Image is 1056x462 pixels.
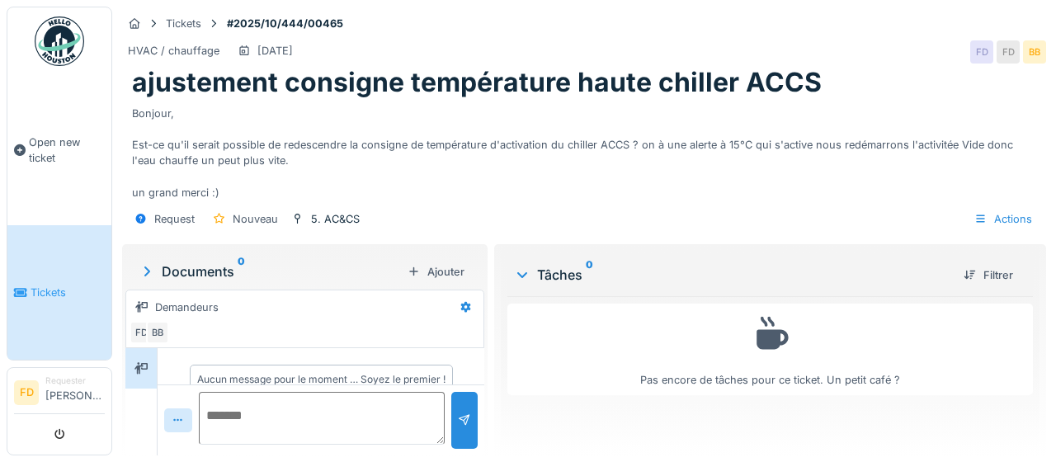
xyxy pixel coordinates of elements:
[128,43,219,59] div: HVAC / chauffage
[29,134,105,166] span: Open new ticket
[132,99,1036,200] div: Bonjour, Est-ce qu'il serait possible de redescendre la consigne de température d'activation du c...
[7,225,111,360] a: Tickets
[233,211,278,227] div: Nouveau
[311,211,360,227] div: 5. AC&CS
[155,299,219,315] div: Demandeurs
[586,265,593,285] sup: 0
[31,285,105,300] span: Tickets
[146,321,169,344] div: BB
[166,16,201,31] div: Tickets
[132,67,822,98] h1: ajustement consigne température haute chiller ACCS
[14,380,39,405] li: FD
[45,375,105,387] div: Requester
[970,40,993,64] div: FD
[220,16,350,31] strong: #2025/10/444/00465
[997,40,1020,64] div: FD
[7,75,111,225] a: Open new ticket
[14,375,105,414] a: FD Requester[PERSON_NAME]
[238,262,245,281] sup: 0
[967,207,1039,231] div: Actions
[957,264,1020,286] div: Filtrer
[1023,40,1046,64] div: BB
[139,262,401,281] div: Documents
[514,265,950,285] div: Tâches
[35,16,84,66] img: Badge_color-CXgf-gQk.svg
[401,261,471,283] div: Ajouter
[518,311,1022,388] div: Pas encore de tâches pour ce ticket. Un petit café ?
[45,375,105,410] li: [PERSON_NAME]
[197,372,445,387] div: Aucun message pour le moment … Soyez le premier !
[154,211,195,227] div: Request
[257,43,293,59] div: [DATE]
[130,321,153,344] div: FD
